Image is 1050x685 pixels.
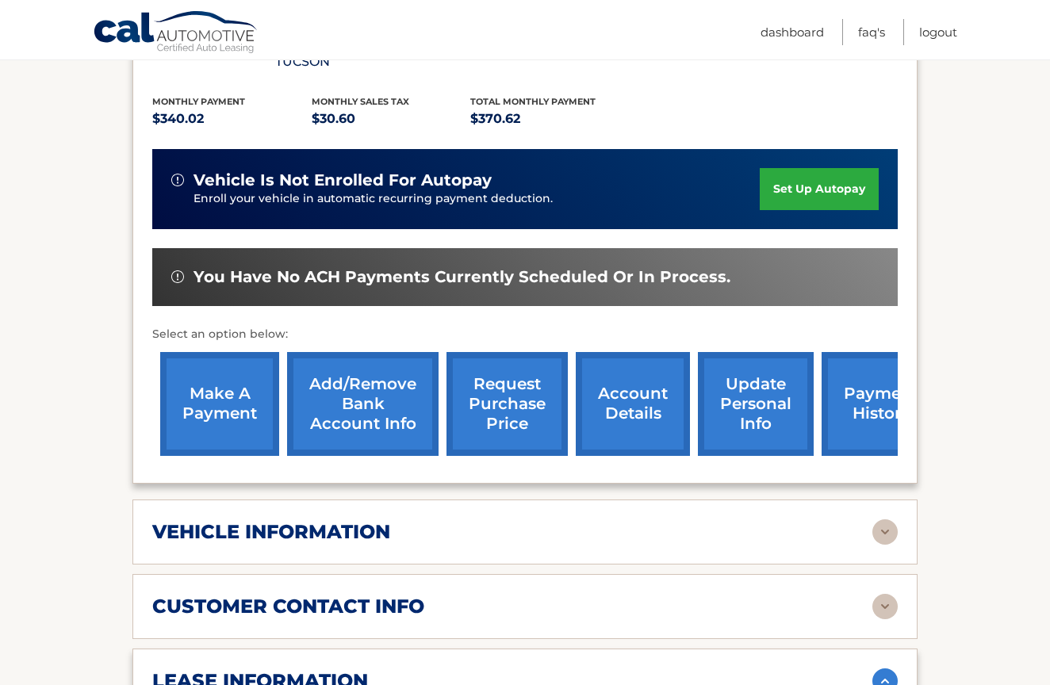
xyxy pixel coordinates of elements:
a: account details [576,352,690,456]
a: Logout [919,19,957,45]
a: Dashboard [761,19,824,45]
p: Enroll your vehicle in automatic recurring payment deduction. [194,190,760,208]
img: accordion-rest.svg [872,519,898,545]
p: $370.62 [470,108,630,130]
span: Total Monthly Payment [470,96,596,107]
p: $340.02 [152,108,312,130]
span: Monthly Payment [152,96,245,107]
a: request purchase price [446,352,568,456]
a: update personal info [698,352,814,456]
a: payment history [822,352,941,456]
span: You have no ACH payments currently scheduled or in process. [194,267,730,287]
p: Select an option below: [152,325,898,344]
p: $30.60 [312,108,471,130]
a: Cal Automotive [93,10,259,56]
a: FAQ's [858,19,885,45]
a: make a payment [160,352,279,456]
a: set up autopay [760,168,879,210]
h2: vehicle information [152,520,390,544]
a: Add/Remove bank account info [287,352,439,456]
img: accordion-rest.svg [872,594,898,619]
h2: customer contact info [152,595,424,618]
img: alert-white.svg [171,270,184,283]
span: Monthly sales Tax [312,96,409,107]
span: vehicle is not enrolled for autopay [194,170,492,190]
img: alert-white.svg [171,174,184,186]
